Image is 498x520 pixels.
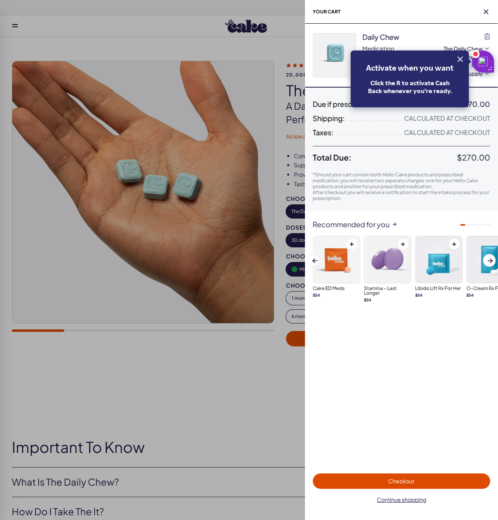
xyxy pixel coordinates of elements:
div: Daily Chew [362,32,400,42]
h3: Cake ED Meds [313,286,360,291]
h3: Libido Lift Rx For Her [415,286,463,291]
h3: Stamina – Last Longer [364,286,411,296]
button: Continue shopping [313,492,490,507]
img: XHPTccMLMIZYTR7DxySJzuHzOnKSslFgwGrl5y4U.jpg [313,34,356,77]
div: Calculated at Checkout [404,129,490,137]
div: Recommended for you [305,221,498,228]
span: Taxes: [313,129,334,137]
span: Checkout [388,477,414,484]
strong: $ 54 [313,293,320,297]
span: Shipping: [313,114,345,122]
a: Libido Lift Rx For HerLibido Lift Rx For Her$54 [415,236,463,298]
span: Due if prescribed: [313,100,372,108]
strong: $ 54 [415,293,423,297]
strong: $ 54 [364,297,372,302]
img: Cake ED Meds [313,236,360,283]
img: Libido Lift Rx For Her [416,236,462,283]
span: Total Due: [313,153,457,162]
span: After checkout you will receive a notification to start the intake process for your prescription. [313,189,489,201]
img: Stamina – Last Longer [364,236,411,283]
div: $270.00 [459,100,490,108]
div: Calculated at Checkout [404,114,490,122]
span: Medication [362,44,394,52]
button: Checkout [313,473,490,489]
strong: $ 54 [466,293,474,297]
a: Cake ED MedsCake ED Meds$54 [313,236,360,298]
span: $270.00 [457,152,490,162]
a: Stamina – Last LongerStamina – Last Longer$54 [364,236,411,303]
p: *Should your cart contain both Hello Cake products and prescribed medication, you will receive tw... [313,172,490,189]
span: Continue shopping [377,496,426,503]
